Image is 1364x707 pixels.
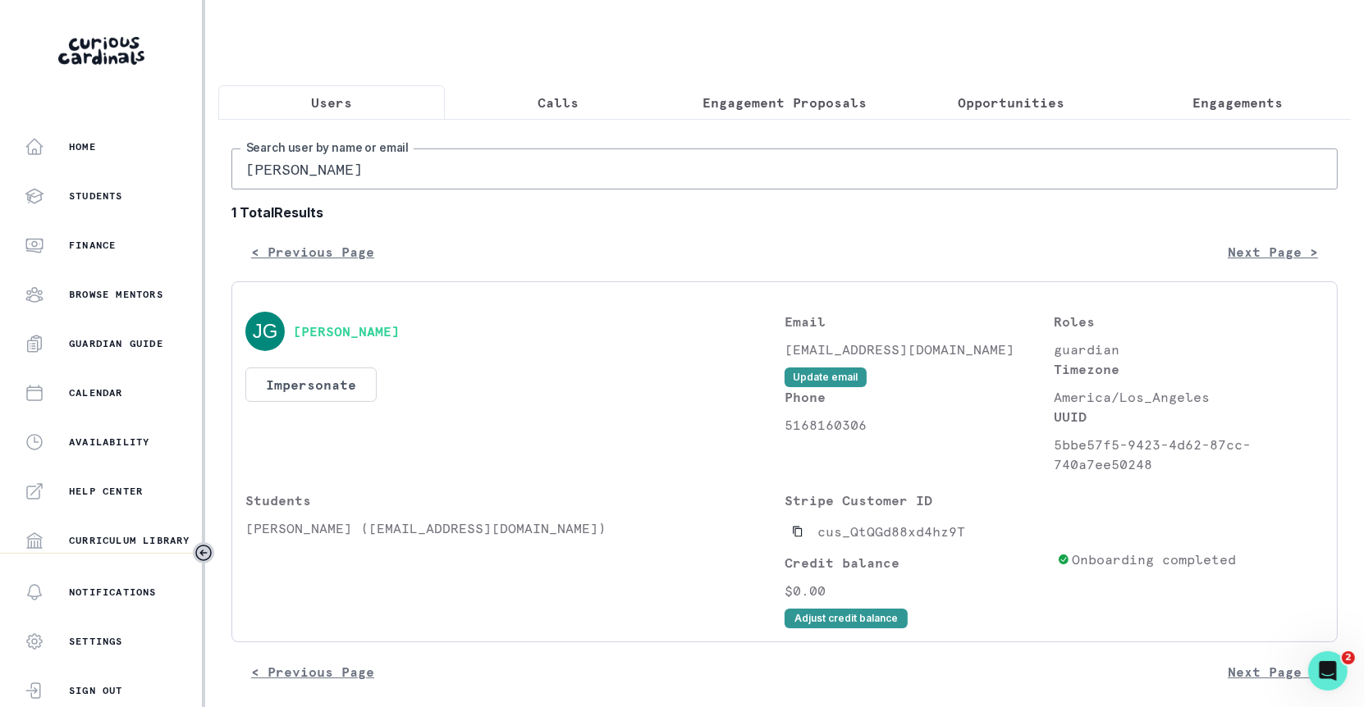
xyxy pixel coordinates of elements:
[69,239,116,252] p: Finance
[231,235,394,268] button: < Previous Page
[1208,235,1338,268] button: Next Page >
[1308,651,1348,691] iframe: Intercom live chat
[785,581,1050,600] p: $0.00
[1055,407,1325,426] p: UUID
[69,288,163,301] p: Browse Mentors
[1192,93,1283,112] p: Engagements
[538,93,579,112] p: Calls
[785,340,1055,359] p: [EMAIL_ADDRESS][DOMAIN_NAME]
[245,312,285,351] img: svg
[231,655,394,688] button: < Previous Page
[785,415,1055,435] p: 5168160306
[69,485,143,498] p: Help Center
[69,189,123,203] p: Students
[1055,359,1325,379] p: Timezone
[785,553,1050,572] p: Credit balance
[1342,651,1355,664] span: 2
[69,337,163,350] p: Guardian Guide
[785,490,1050,510] p: Stripe Customer ID
[293,323,400,340] button: [PERSON_NAME]
[785,518,811,545] button: Copied to clipboard
[69,586,157,599] p: Notifications
[958,93,1064,112] p: Opportunities
[1208,655,1338,688] button: Next Page >
[1073,550,1237,569] p: Onboarding completed
[703,93,867,112] p: Engagement Proposals
[69,436,149,449] p: Availability
[69,684,123,697] p: Sign Out
[1055,435,1325,474] p: 5bbe57f5-9423-4d62-87cc-740a7ee50248
[785,609,908,628] button: Adjust credit balance
[58,37,144,65] img: Curious Cardinals Logo
[69,386,123,399] p: Calendar
[245,367,377,402] button: Impersonate
[785,387,1055,407] p: Phone
[785,312,1055,331] p: Email
[193,542,214,563] button: Toggle sidebar
[817,522,965,541] p: cus_QtQGd88xd4hz9T
[69,534,190,547] p: Curriculum Library
[245,490,785,510] p: Students
[69,635,123,648] p: Settings
[1055,387,1325,407] p: America/Los_Angeles
[1055,312,1325,331] p: Roles
[785,367,867,387] button: Update email
[231,203,1338,222] b: 1 Total Results
[1055,340,1325,359] p: guardian
[311,93,352,112] p: Users
[245,518,785,538] p: [PERSON_NAME] ([EMAIL_ADDRESS][DOMAIN_NAME])
[69,140,96,153] p: Home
